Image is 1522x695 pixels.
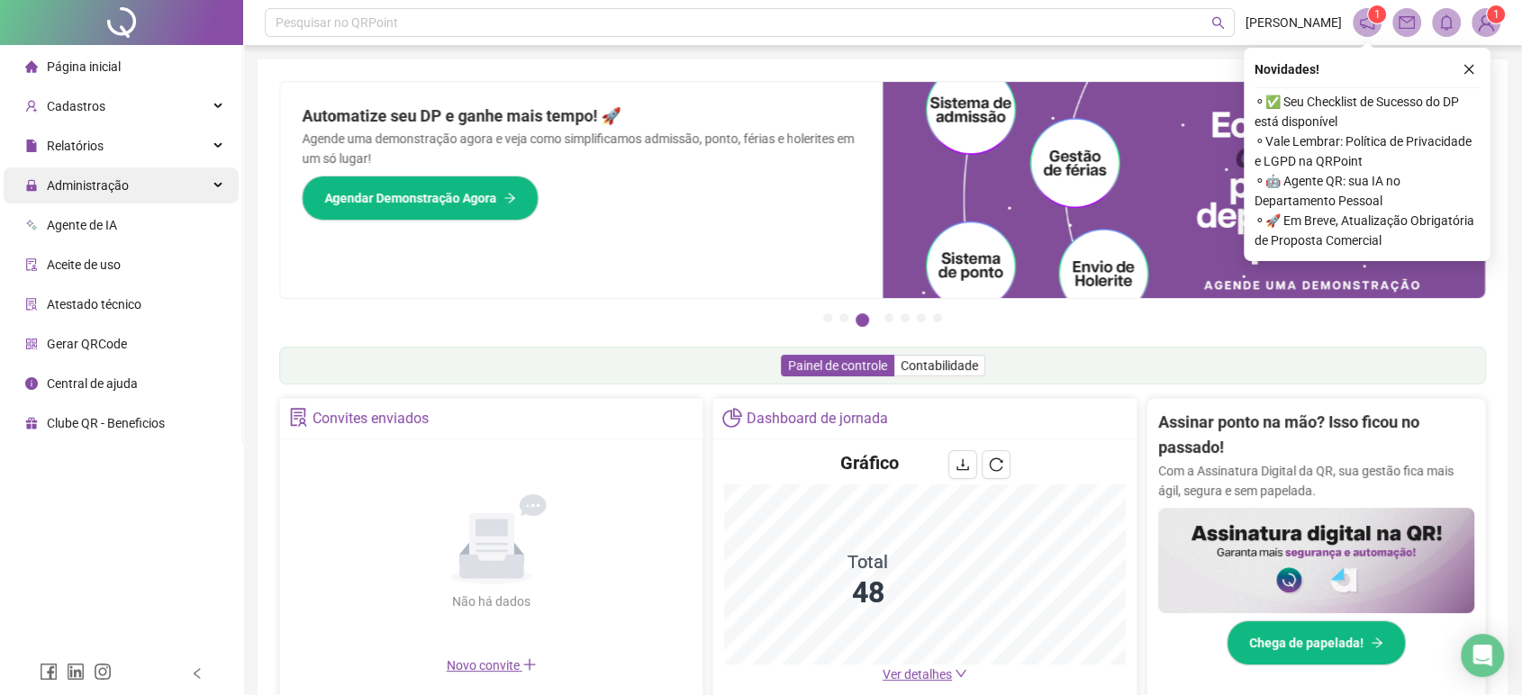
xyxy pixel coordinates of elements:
[1374,8,1381,21] span: 1
[1158,461,1474,501] p: Com a Assinatura Digital da QR, sua gestão fica mais ágil, segura e sem papelada.
[1493,8,1499,21] span: 1
[788,358,887,373] span: Painel de controle
[25,377,38,390] span: info-circle
[1487,5,1505,23] sup: Atualize o seu contato no menu Meus Dados
[956,457,970,472] span: download
[1255,171,1480,211] span: ⚬ 🤖 Agente QR: sua IA no Departamento Pessoal
[1461,634,1504,677] div: Open Intercom Messenger
[47,257,121,272] span: Aceite de uso
[884,313,893,322] button: 4
[47,139,104,153] span: Relatórios
[47,376,138,391] span: Central de ajuda
[302,104,861,129] h2: Automatize seu DP e ganhe mais tempo! 🚀
[302,176,539,221] button: Agendar Demonstração Agora
[409,591,575,611] div: Não há dados
[1399,14,1415,31] span: mail
[1255,92,1480,131] span: ⚬ ✅ Seu Checklist de Sucesso do DP está disponível
[1255,59,1319,79] span: Novidades !
[722,408,741,427] span: pie-chart
[25,298,38,311] span: solution
[25,60,38,73] span: home
[1246,13,1342,32] span: [PERSON_NAME]
[1359,14,1375,31] span: notification
[840,450,899,475] h4: Gráfico
[823,313,832,322] button: 1
[1472,9,1499,36] img: 87615
[313,403,429,434] div: Convites enviados
[94,663,112,681] span: instagram
[1438,14,1454,31] span: bell
[856,313,869,327] button: 3
[47,297,141,311] span: Atestado técnico
[47,99,105,113] span: Cadastros
[839,313,848,322] button: 2
[191,667,204,680] span: left
[25,179,38,192] span: lock
[1463,63,1475,76] span: close
[522,657,537,672] span: plus
[47,337,127,351] span: Gerar QRCode
[1211,16,1225,30] span: search
[933,313,942,322] button: 7
[47,178,129,193] span: Administração
[1249,633,1363,653] span: Chega de papelada!
[1158,410,1474,461] h2: Assinar ponto na mão? Isso ficou no passado!
[302,129,861,168] p: Agende uma demonstração agora e veja como simplificamos admissão, ponto, férias e holerites em um...
[503,192,516,204] span: arrow-right
[25,338,38,350] span: qrcode
[1255,211,1480,250] span: ⚬ 🚀 Em Breve, Atualização Obrigatória de Proposta Comercial
[1255,131,1480,171] span: ⚬ Vale Lembrar: Política de Privacidade e LGPD na QRPoint
[25,140,38,152] span: file
[989,457,1003,472] span: reload
[1227,620,1406,665] button: Chega de papelada!
[25,417,38,429] span: gift
[883,667,952,681] span: Ver detalhes
[1368,5,1386,23] sup: 1
[47,218,117,232] span: Agente de IA
[901,313,910,322] button: 5
[1158,508,1474,613] img: banner%2F02c71560-61a6-44d4-94b9-c8ab97240462.png
[289,408,308,427] span: solution
[883,82,1485,298] img: banner%2Fd57e337e-a0d3-4837-9615-f134fc33a8e6.png
[883,667,967,681] a: Ver detalhes down
[747,403,888,434] div: Dashboard de jornada
[25,100,38,113] span: user-add
[324,188,496,208] span: Agendar Demonstração Agora
[40,663,58,681] span: facebook
[1371,636,1383,649] span: arrow-right
[955,667,967,680] span: down
[47,416,165,430] span: Clube QR - Beneficios
[901,358,978,373] span: Contabilidade
[47,59,121,74] span: Página inicial
[917,313,926,322] button: 6
[25,258,38,271] span: audit
[447,658,537,672] span: Novo convite
[67,663,85,681] span: linkedin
